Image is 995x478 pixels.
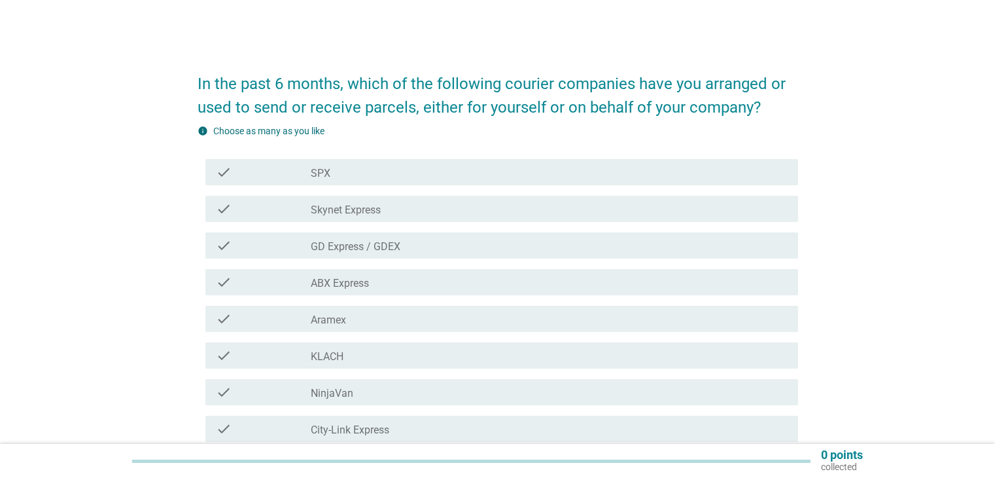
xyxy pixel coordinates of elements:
i: check [216,201,232,217]
p: collected [821,461,863,473]
label: Skynet Express [311,204,381,217]
label: City-Link Express [311,424,389,437]
i: check [216,348,232,363]
i: check [216,384,232,400]
p: 0 points [821,449,863,461]
label: NinjaVan [311,387,353,400]
i: info [198,126,208,136]
i: check [216,238,232,253]
label: GD Express / GDEX [311,240,400,253]
label: Aramex [311,314,346,327]
label: SPX [311,167,330,180]
i: check [216,274,232,290]
h2: In the past 6 months, which of the following courier companies have you arranged or used to send ... [198,59,798,119]
i: check [216,164,232,180]
label: ABX Express [311,277,369,290]
label: KLACH [311,350,343,363]
label: Choose as many as you like [213,126,324,136]
i: check [216,421,232,437]
i: check [216,311,232,327]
